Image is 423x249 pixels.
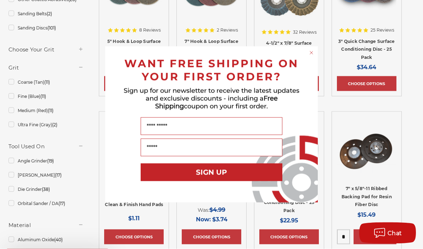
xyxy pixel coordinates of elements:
button: SIGN UP [141,164,282,181]
button: Chat [359,222,416,244]
button: Close dialog [308,49,315,56]
span: Free Shipping [155,95,278,110]
span: Sign up for our newsletter to receive the latest updates and exclusive discounts - including a co... [124,87,299,110]
span: WANT FREE SHIPPING ON YOUR FIRST ORDER? [124,57,299,83]
span: Chat [388,230,402,237]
